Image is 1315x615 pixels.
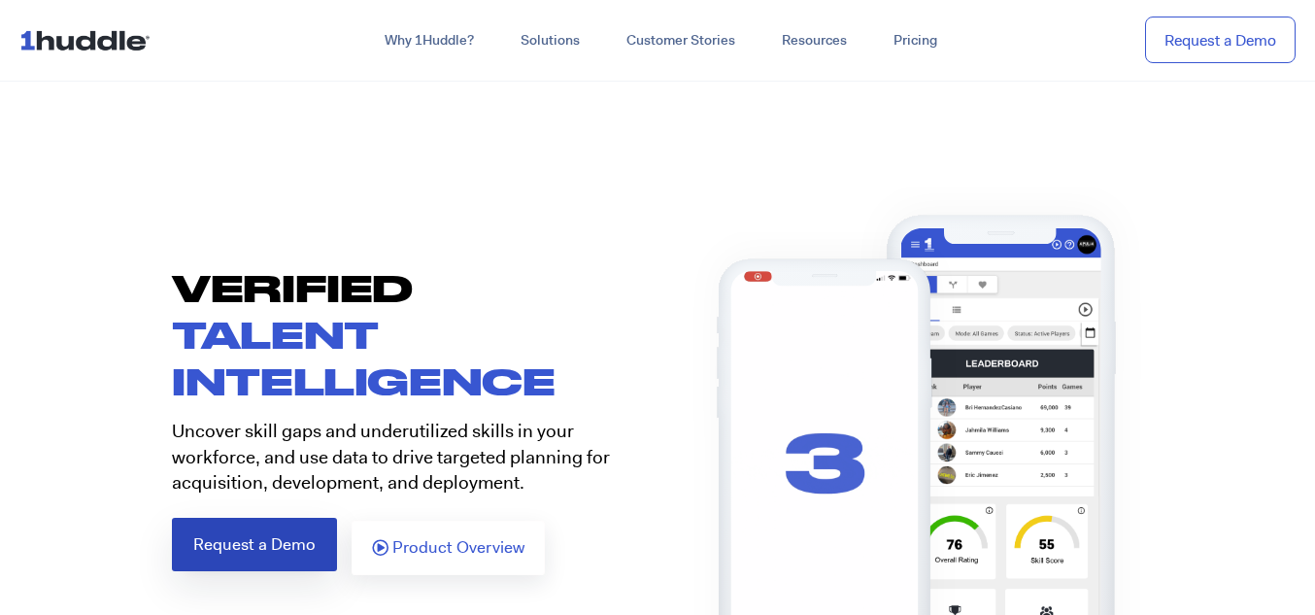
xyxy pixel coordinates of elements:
img: ... [19,21,158,58]
a: Resources [759,23,870,58]
a: Product Overview [352,521,545,575]
span: Request a Demo [193,536,316,553]
a: Why 1Huddle? [361,23,497,58]
a: Pricing [870,23,961,58]
h1: VERIFIED [172,264,657,404]
span: Product Overview [392,539,524,557]
a: Customer Stories [603,23,759,58]
a: Request a Demo [1145,17,1296,64]
p: Uncover skill gaps and underutilized skills in your workforce, and use data to drive targeted pla... [172,419,643,496]
a: Request a Demo [172,518,337,571]
span: TALENT INTELLIGENCE [172,312,556,402]
a: Solutions [497,23,603,58]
